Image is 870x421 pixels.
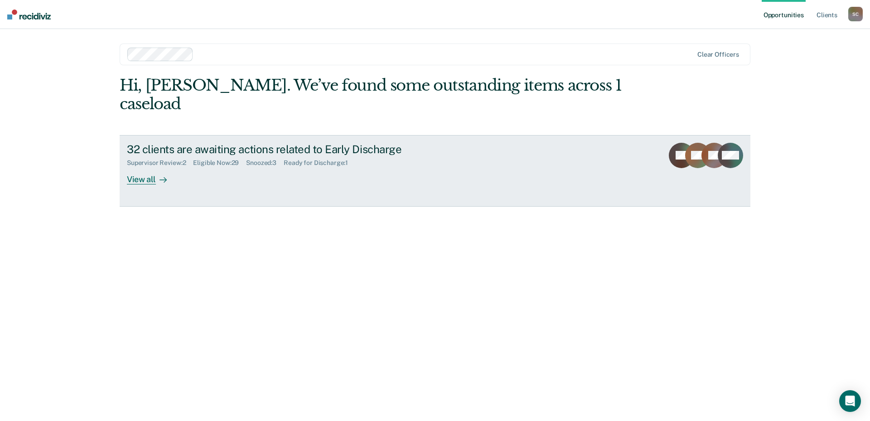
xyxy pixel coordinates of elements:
a: 32 clients are awaiting actions related to Early DischargeSupervisor Review:2Eligible Now:29Snooz... [120,135,750,207]
div: Eligible Now : 29 [193,159,246,167]
div: Clear officers [697,51,739,58]
button: SC [848,7,863,21]
div: Snoozed : 3 [246,159,284,167]
div: Hi, [PERSON_NAME]. We’ve found some outstanding items across 1 caseload [120,76,624,113]
div: Ready for Discharge : 1 [284,159,355,167]
img: Recidiviz [7,10,51,19]
div: View all [127,167,178,184]
div: Supervisor Review : 2 [127,159,193,167]
div: S C [848,7,863,21]
div: 32 clients are awaiting actions related to Early Discharge [127,143,445,156]
div: Open Intercom Messenger [839,390,861,412]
